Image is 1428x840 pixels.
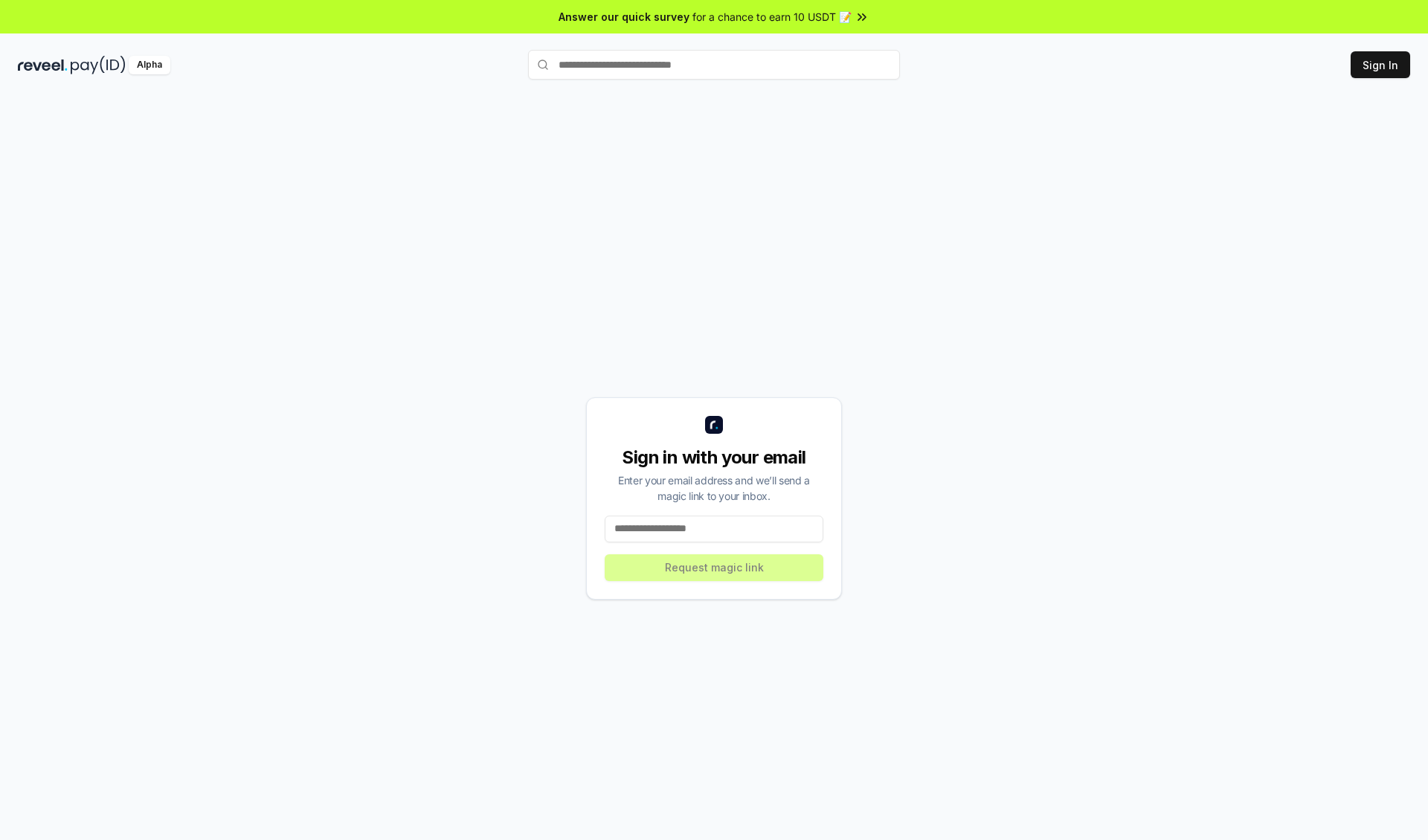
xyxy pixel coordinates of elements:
div: Alpha [129,56,170,74]
img: pay_id [71,56,126,74]
img: logo_small [705,416,723,434]
img: reveel_dark [18,56,68,74]
span: Answer our quick survey [559,9,689,25]
div: Sign in with your email [605,446,823,469]
div: Enter your email address and we’ll send a magic link to your inbox. [605,472,823,504]
span: for a chance to earn 10 USDT 📝 [692,9,852,25]
button: Sign In [1351,51,1410,78]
